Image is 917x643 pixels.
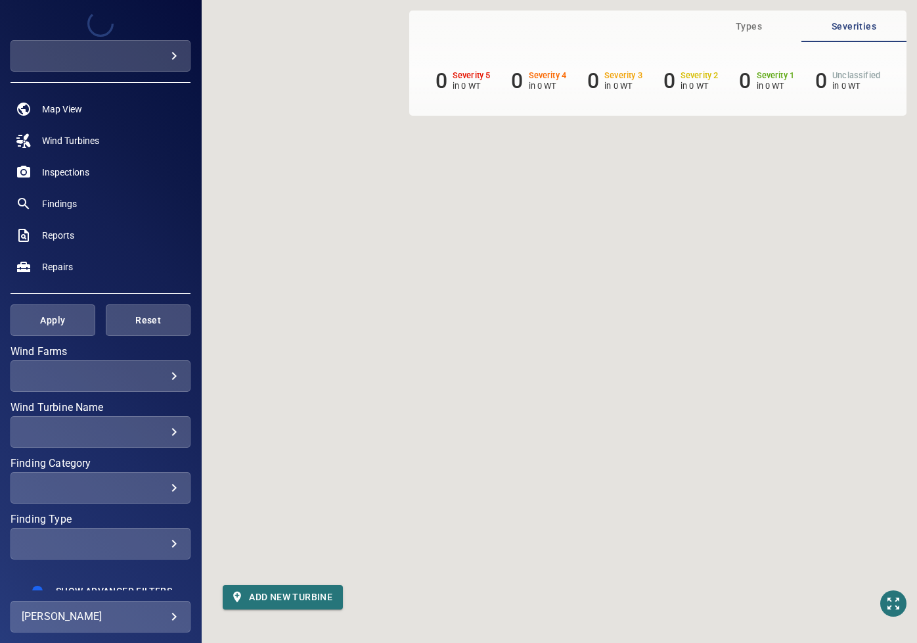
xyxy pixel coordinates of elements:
[832,71,880,80] h6: Unclassified
[42,229,74,242] span: Reports
[739,68,751,93] h6: 0
[704,18,794,35] span: Types
[587,68,599,93] h6: 0
[122,312,174,329] span: Reset
[739,68,794,93] li: Severity 1
[809,18,899,35] span: Severities
[11,402,190,413] label: Wind Turbine Name
[11,346,190,357] label: Wind Farms
[223,585,343,609] button: Add new turbine
[11,304,95,336] button: Apply
[42,197,77,210] span: Findings
[11,528,190,560] div: Finding Type
[42,134,99,147] span: Wind Turbines
[11,458,190,469] label: Finding Category
[48,581,180,602] button: Show Advanced Filters
[587,68,642,93] li: Severity 3
[11,156,190,188] a: inspections noActive
[529,71,567,80] h6: Severity 4
[604,81,642,91] p: in 0 WT
[11,416,190,448] div: Wind Turbine Name
[106,304,190,336] button: Reset
[11,360,190,392] div: Wind Farms
[22,606,179,627] div: [PERSON_NAME]
[681,81,719,91] p: in 0 WT
[681,71,719,80] h6: Severity 2
[233,589,332,606] span: Add new turbine
[11,188,190,220] a: findings noActive
[42,103,82,116] span: Map View
[815,68,827,93] h6: 0
[604,71,642,80] h6: Severity 3
[11,220,190,251] a: reports noActive
[511,68,523,93] h6: 0
[453,81,491,91] p: in 0 WT
[11,514,190,525] label: Finding Type
[663,68,719,93] li: Severity 2
[757,81,795,91] p: in 0 WT
[56,586,172,596] span: Show Advanced Filters
[42,166,89,179] span: Inspections
[11,472,190,504] div: Finding Category
[42,260,73,274] span: Repairs
[815,68,880,93] li: Severity Unclassified
[436,68,447,93] h6: 0
[832,81,880,91] p: in 0 WT
[11,251,190,283] a: repairs noActive
[11,93,190,125] a: map noActive
[11,40,190,72] div: specialistdemo
[453,71,491,80] h6: Severity 5
[757,71,795,80] h6: Severity 1
[529,81,567,91] p: in 0 WT
[11,125,190,156] a: windturbines noActive
[27,312,79,329] span: Apply
[511,68,566,93] li: Severity 4
[436,68,491,93] li: Severity 5
[663,68,675,93] h6: 0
